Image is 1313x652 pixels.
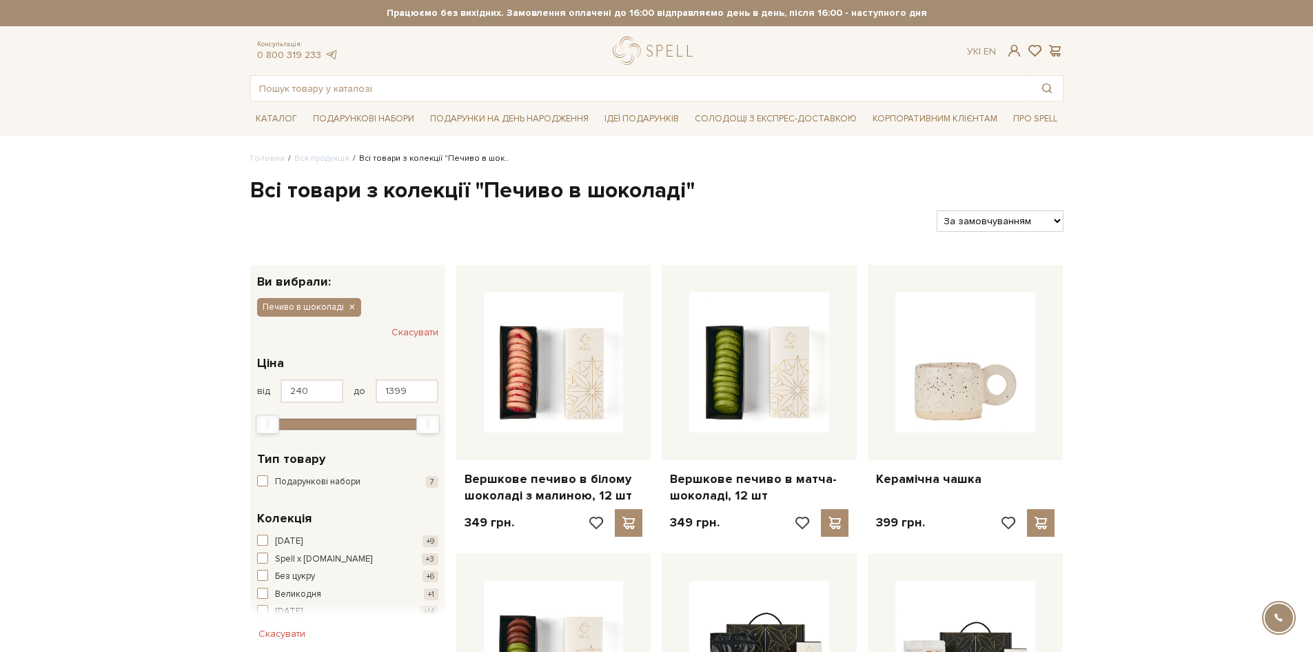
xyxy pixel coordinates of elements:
button: Подарункові набори 7 [257,475,438,489]
a: telegram [325,49,338,61]
a: logo [613,37,699,65]
a: Вся продукція [294,153,349,164]
span: [DATE] [275,605,303,619]
button: Печиво в шоколаді [257,298,361,316]
span: +14 [420,606,438,618]
button: [DATE] +14 [257,605,438,619]
input: Ціна [376,379,438,403]
span: Spell x [DOMAIN_NAME] [275,553,372,566]
p: 349 грн. [670,515,720,531]
a: Подарункові набори [307,108,420,130]
span: Без цукру [275,570,315,584]
input: Ціна [281,379,343,403]
span: від [257,385,270,397]
h1: Всі товари з колекції "Печиво в шоколаді" [250,177,1063,206]
span: Ціна [257,354,284,373]
div: Ук [967,46,996,58]
a: Про Spell [1008,108,1063,130]
span: Подарункові набори [275,475,360,489]
div: Ви вибрали: [250,265,445,288]
button: Spell x [DOMAIN_NAME] +3 [257,553,438,566]
p: 399 грн. [876,515,925,531]
button: Скасувати [391,322,438,344]
strong: Працюємо без вихідних. Замовлення оплачені до 16:00 відправляємо день в день, після 16:00 - насту... [250,7,1063,19]
a: Каталог [250,108,303,130]
a: Вершкове печиво в матча-шоколаді, 12 шт [670,471,848,504]
span: Печиво в шоколаді [263,301,344,313]
a: Ідеї подарунків [599,108,684,130]
button: Скасувати [250,623,314,645]
span: +1 [424,589,438,600]
span: Консультація: [257,40,338,49]
div: Min [256,415,279,434]
div: Max [416,415,440,434]
span: [DATE] [275,535,303,549]
a: Солодощі з експрес-доставкою [689,107,862,130]
span: Тип товару [257,450,325,468]
button: Пошук товару у каталозі [1031,76,1063,101]
span: 7 [426,476,438,488]
a: Головна [250,153,285,164]
input: Пошук товару у каталозі [251,76,1031,101]
button: Без цукру +6 [257,570,438,584]
a: Вершкове печиво в білому шоколаді з малиною, 12 шт [465,471,643,504]
span: до [354,385,365,397]
a: Корпоративним клієнтам [867,108,1003,130]
li: Всі товари з колекції "Печиво в шок.. [349,152,509,165]
img: Керамічна чашка [895,293,1035,433]
span: Колекція [257,509,312,528]
button: [DATE] +9 [257,535,438,549]
span: +9 [423,535,438,547]
a: Керамічна чашка [876,471,1055,487]
a: En [984,46,996,57]
a: Подарунки на День народження [425,108,594,130]
button: Великодня +1 [257,588,438,602]
p: 349 грн. [465,515,514,531]
span: | [979,46,981,57]
a: 0 800 319 233 [257,49,321,61]
span: Великодня [275,588,321,602]
span: +3 [422,553,438,565]
span: +6 [423,571,438,582]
